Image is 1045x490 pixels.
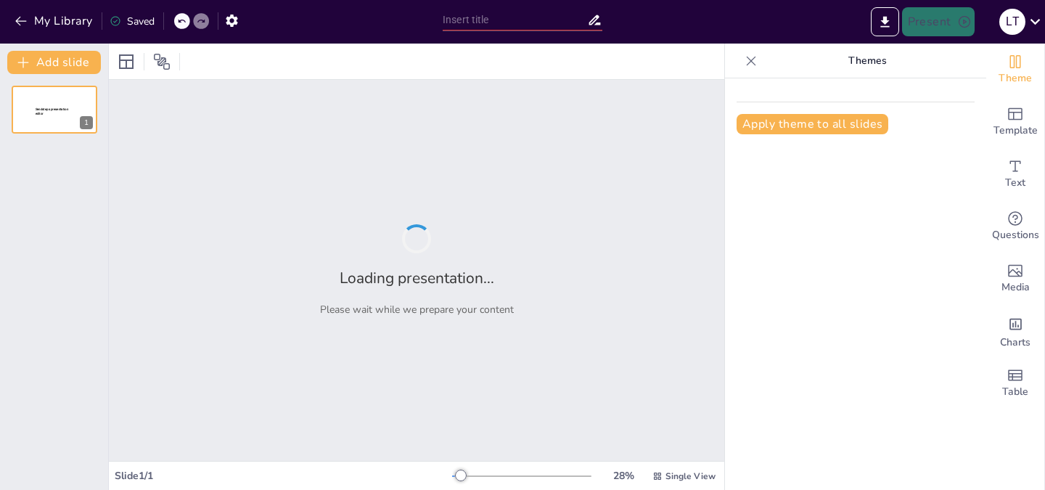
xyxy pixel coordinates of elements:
[340,268,494,288] h2: Loading presentation...
[992,227,1039,243] span: Questions
[7,51,101,74] button: Add slide
[110,15,155,28] div: Saved
[1000,335,1030,351] span: Charts
[999,9,1025,35] div: L T
[986,253,1044,305] div: Add images, graphics, shapes or video
[80,116,93,129] div: 1
[902,7,975,36] button: Present
[153,53,171,70] span: Position
[999,70,1032,86] span: Theme
[606,469,641,483] div: 28 %
[11,9,99,33] button: My Library
[986,305,1044,357] div: Add charts and graphs
[986,357,1044,409] div: Add a table
[763,44,972,78] p: Themes
[999,7,1025,36] button: L T
[986,200,1044,253] div: Get real-time input from your audience
[1005,175,1025,191] span: Text
[737,114,888,134] button: Apply theme to all slides
[115,50,138,73] div: Layout
[993,123,1038,139] span: Template
[665,470,716,482] span: Single View
[320,303,514,317] p: Please wait while we prepare your content
[1002,384,1028,400] span: Table
[1001,279,1030,295] span: Media
[986,96,1044,148] div: Add ready made slides
[443,9,587,30] input: Insert title
[986,44,1044,96] div: Change the overall theme
[115,469,452,483] div: Slide 1 / 1
[36,107,68,115] span: Sendsteps presentation editor
[871,7,899,36] button: Export to PowerPoint
[986,148,1044,200] div: Add text boxes
[12,86,97,134] div: 1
